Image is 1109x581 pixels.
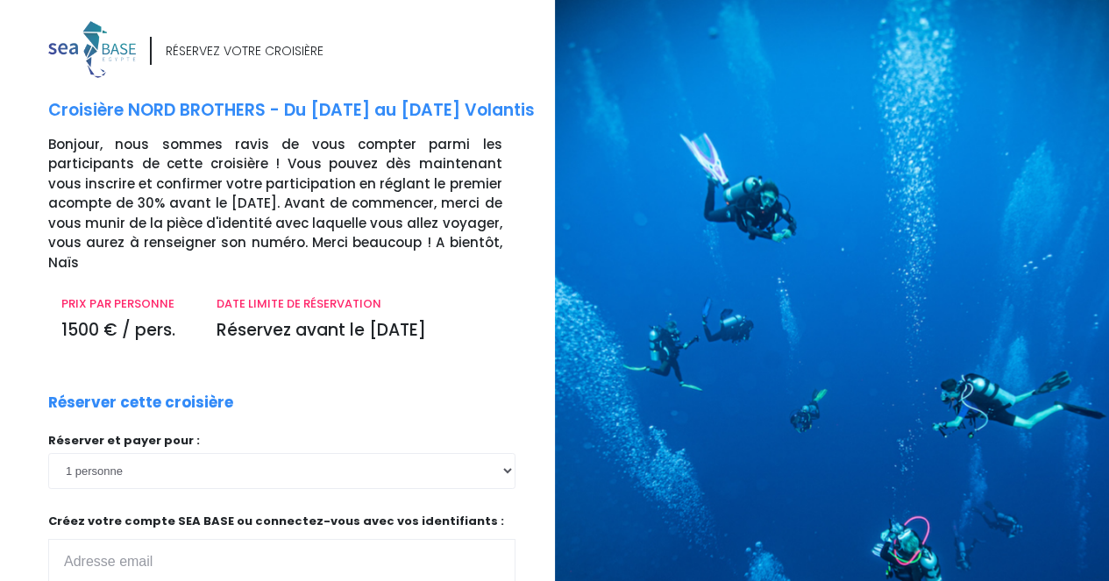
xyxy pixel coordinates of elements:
p: Réservez avant le [DATE] [217,318,501,344]
p: PRIX PAR PERSONNE [61,295,190,313]
p: Réserver et payer pour : [48,432,515,450]
p: 1500 € / pers. [61,318,190,344]
img: logo_color1.png [48,21,136,78]
p: Bonjour, nous sommes ravis de vous compter parmi les participants de cette croisière ! Vous pouve... [48,135,542,273]
p: Croisière NORD BROTHERS - Du [DATE] au [DATE] Volantis [48,98,542,124]
p: Réserver cette croisière [48,392,233,414]
div: RÉSERVEZ VOTRE CROISIÈRE [166,42,323,60]
p: DATE LIMITE DE RÉSERVATION [217,295,501,313]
